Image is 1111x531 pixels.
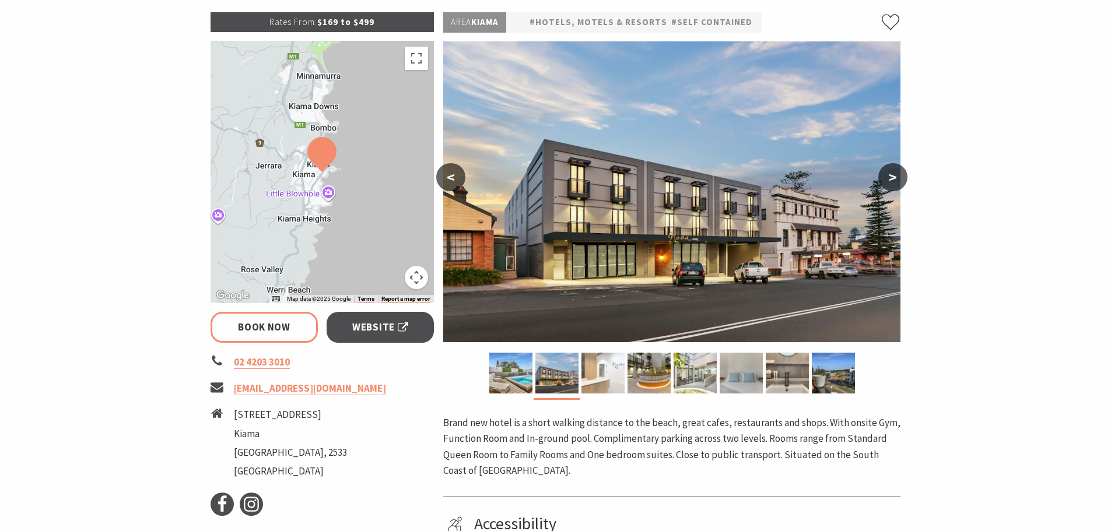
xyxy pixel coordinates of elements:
p: Kiama [443,12,506,33]
a: 02 4203 3010 [234,356,290,369]
button: Toggle fullscreen view [405,47,428,70]
span: Area [451,16,471,27]
a: Click to see this area on Google Maps [213,288,252,303]
a: #Hotels, Motels & Resorts [530,15,667,30]
p: $169 to $499 [211,12,434,32]
img: Courtyard [674,353,717,393]
a: Website [327,312,434,343]
li: Kiama [234,426,347,442]
li: [GEOGRAPHIC_DATA] [234,463,347,479]
a: Terms [358,296,374,303]
img: Courtyard [628,353,671,393]
a: [EMAIL_ADDRESS][DOMAIN_NAME] [234,382,386,395]
button: < [436,163,465,191]
img: bathroom [766,353,809,393]
span: Map data ©2025 Google [287,296,351,302]
img: View from Ocean Room, Juliette Balcony [812,353,855,393]
img: Reception and Foyer [581,353,625,393]
li: [GEOGRAPHIC_DATA], 2533 [234,445,347,460]
a: #Self Contained [671,15,752,30]
button: Map camera controls [405,266,428,289]
img: Google [213,288,252,303]
p: Brand new hotel is a short walking distance to the beach, great cafes, restaurants and shops. Wit... [443,415,900,479]
button: Keyboard shortcuts [272,295,280,303]
span: Rates From: [269,16,317,27]
li: [STREET_ADDRESS] [234,407,347,423]
a: Report a map error [381,296,430,303]
img: Exterior [443,41,900,342]
img: Pool [489,353,532,393]
a: Book Now [211,312,318,343]
span: Website [352,319,408,335]
img: Exterior [535,353,579,393]
img: Beds [720,353,763,393]
button: > [878,163,907,191]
